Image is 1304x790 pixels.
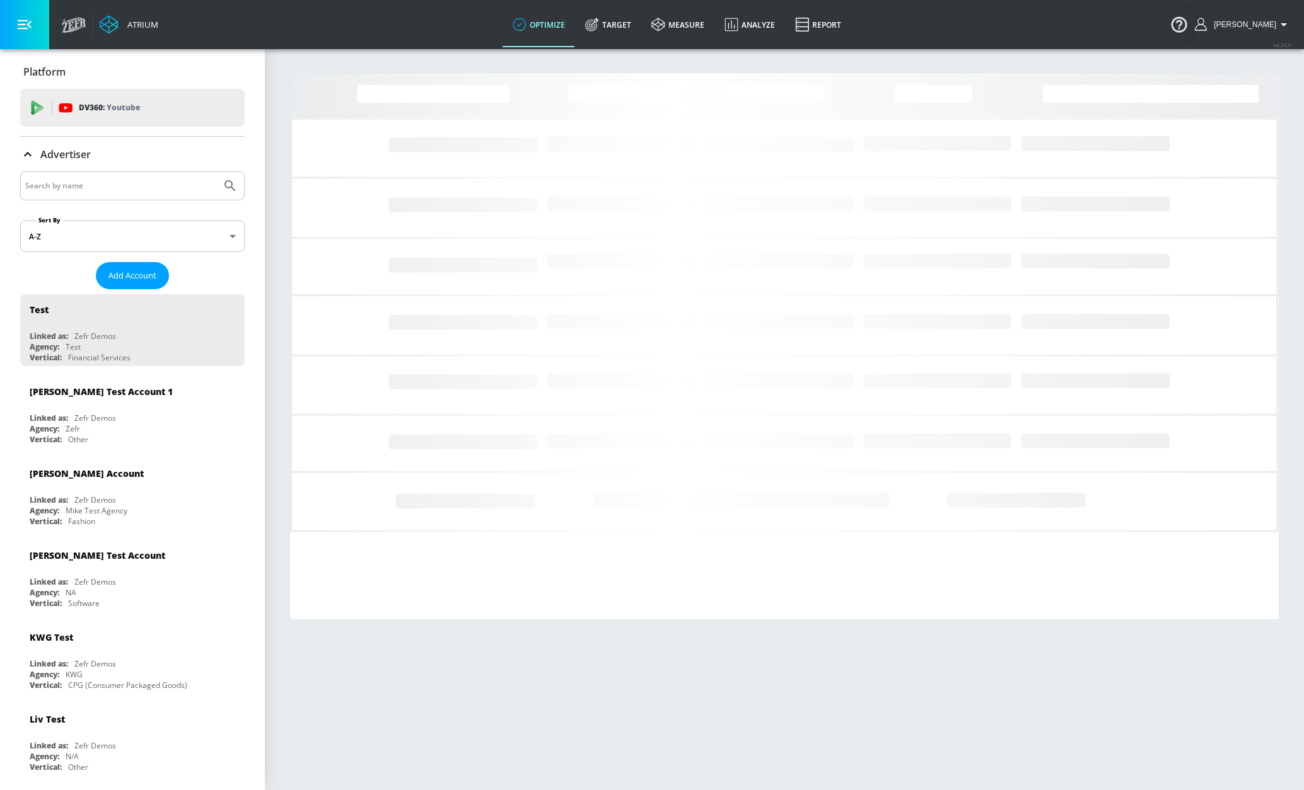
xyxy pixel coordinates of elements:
div: Liv TestLinked as:Zefr DemosAgency:N/AVertical:Other [20,704,245,776]
div: KWG TestLinked as:Zefr DemosAgency:KWGVertical:CPG (Consumer Packaged Goods) [20,622,245,694]
input: Search by name [25,178,216,194]
div: Atrium [122,19,158,30]
div: Zefr Demos [74,495,116,505]
div: Other [68,434,88,445]
div: TestLinked as:Zefr DemosAgency:TestVertical:Financial Services [20,294,245,366]
div: Linked as: [30,331,68,341]
div: Financial Services [68,352,131,363]
div: Test [30,304,49,316]
a: Analyze [714,2,785,47]
a: optimize [503,2,575,47]
div: Linked as: [30,740,68,751]
div: A-Z [20,220,245,252]
div: Other [68,762,88,772]
div: CPG (Consumer Packaged Goods) [68,680,187,690]
div: Agency: [30,751,59,762]
div: Zefr Demos [74,413,116,423]
div: Zefr Demos [74,740,116,751]
div: Software [68,598,100,609]
div: [PERSON_NAME] Test Account [30,549,165,561]
label: Sort By [36,216,63,224]
div: Vertical: [30,434,62,445]
div: KWG Test [30,631,73,643]
div: [PERSON_NAME] Test Account 1Linked as:Zefr DemosAgency:ZefrVertical:Other [20,376,245,448]
div: DV360: Youtube [20,89,245,127]
div: [PERSON_NAME] AccountLinked as:Zefr DemosAgency:Mike Test AgencyVertical:Fashion [20,458,245,530]
div: [PERSON_NAME] Test AccountLinked as:Zefr DemosAgency:NAVertical:Software [20,540,245,612]
div: Vertical: [30,762,62,772]
div: Zefr Demos [74,576,116,587]
div: Zefr Demos [74,658,116,669]
div: NA [66,587,76,598]
div: Platform [20,54,245,89]
div: Linked as: [30,576,68,587]
div: Vertical: [30,516,62,527]
div: Liv Test [30,713,65,725]
div: Linked as: [30,658,68,669]
a: measure [641,2,714,47]
div: N/A [66,751,79,762]
div: Zefr [66,423,80,434]
div: Linked as: [30,495,68,505]
div: Linked as: [30,413,68,423]
span: v 4.24.0 [1274,42,1291,49]
a: Atrium [100,15,158,34]
div: Mike Test Agency [66,505,127,516]
div: Vertical: [30,352,62,363]
div: Vertical: [30,680,62,690]
span: Add Account [108,268,156,283]
div: Fashion [68,516,95,527]
div: Advertiser [20,137,245,172]
button: Add Account [96,262,169,289]
p: Youtube [107,101,140,114]
p: Platform [23,65,66,79]
a: Target [575,2,641,47]
div: KWG [66,669,83,680]
div: Agency: [30,505,59,516]
div: [PERSON_NAME] Account [30,467,144,479]
p: Advertiser [40,147,91,161]
div: Test [66,341,81,352]
div: Agency: [30,341,59,352]
button: Open Resource Center [1161,6,1197,42]
div: [PERSON_NAME] Test Account 1 [30,386,173,398]
div: Zefr Demos [74,331,116,341]
span: login as: shannan.conley@zefr.com [1209,20,1276,29]
a: Report [785,2,851,47]
button: [PERSON_NAME] [1195,17,1291,32]
p: DV360: [79,101,140,115]
div: Agency: [30,669,59,680]
div: Agency: [30,587,59,598]
div: Agency: [30,423,59,434]
div: Vertical: [30,598,62,609]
